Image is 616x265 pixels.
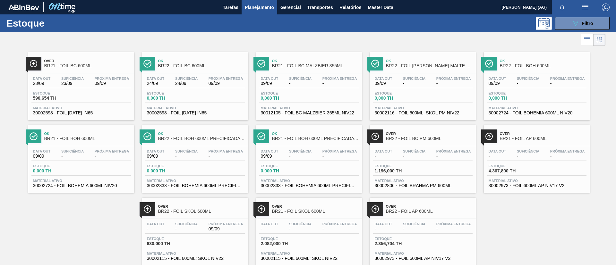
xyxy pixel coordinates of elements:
[375,149,392,153] span: Data out
[436,227,471,231] span: -
[95,81,129,86] span: 09/09
[8,4,39,10] img: TNhmsLtSVTkK8tSr43FrP2fwEKptu5GPRR3wAAAABJRU5ErkJggg==
[365,47,479,120] a: ÍconeOkBR22 - FOIL [PERSON_NAME] MALTE 600MLData out09/09Suficiência-Próxima Entrega-Estoque0,000...
[536,17,552,30] div: Pogramando: nenhum usuário selecionado
[517,81,539,86] span: -
[322,222,357,226] span: Próxima Entrega
[147,256,243,261] span: 30002115 - FOIL 600ML; SKOL NIV22
[261,96,306,101] span: 0,000 TH
[261,227,278,231] span: -
[386,204,473,208] span: Over
[33,81,51,86] span: 23/09
[500,132,586,136] span: Over
[147,111,243,115] span: 30002598 - FOIL BC 600 IN65
[44,63,131,68] span: BR21 - FOIL BC 600ML
[137,120,251,193] a: ÍconeOkBR22 - FOIL BOH 600ML PRECIFICADA 7,50Data out09/09Suficiência-Próxima Entrega-Estoque0,00...
[251,47,365,120] a: ÍconeOkBR21 - FOIL BC MALZBIER 355MLData out09/09Suficiência-Próxima Entrega-Estoque0,000 THMater...
[261,106,357,110] span: Material ativo
[147,77,165,80] span: Data out
[307,4,333,11] span: Transportes
[61,77,84,80] span: Suficiência
[375,77,392,80] span: Data out
[33,96,78,101] span: 590,654 TH
[257,60,265,68] img: Ícone
[602,4,610,11] img: Logout
[322,149,357,153] span: Próxima Entrega
[147,154,165,159] span: 09/09
[375,106,471,110] span: Material ativo
[33,91,78,95] span: Estoque
[257,205,265,213] img: Ícone
[436,77,471,80] span: Próxima Entrega
[386,209,473,214] span: BR22 - FOIL AP 600ML
[280,4,301,11] span: Gerencial
[375,183,471,188] span: 30002806 - FOIL BRAHMA PM 600ML
[175,154,198,159] span: -
[147,227,165,231] span: -
[272,204,359,208] span: Over
[261,179,357,183] span: Material ativo
[44,59,131,63] span: Over
[322,77,357,80] span: Próxima Entrega
[137,47,251,120] a: ÍconeOkBR22 - FOIL BC 600MLData out24/09Suficiência24/09Próxima Entrega09/09Estoque0,000 THMateri...
[209,149,243,153] span: Próxima Entrega
[436,222,471,226] span: Próxima Entrega
[261,169,306,173] span: 0,000 TH
[489,149,506,153] span: Data out
[175,149,198,153] span: Suficiência
[403,222,425,226] span: Suficiência
[147,183,243,188] span: 30002333 - FOIL BOHEMIA 600ML PRECIFICADA 7,50
[489,164,534,168] span: Estoque
[147,91,192,95] span: Estoque
[257,132,265,140] img: Ícone
[23,120,137,193] a: ÍconeOkBR21 - FOIL BOH 600MLData out09/09Suficiência-Próxima Entrega-Estoque0,000 THMaterial ativ...
[272,63,359,68] span: BR21 - FOIL BC MALZBIER 355ML
[322,154,357,159] span: -
[158,132,245,136] span: Ok
[582,21,593,26] span: Filtro
[147,241,192,246] span: 630,000 TH
[581,4,589,11] img: userActions
[550,77,585,80] span: Próxima Entrega
[95,77,129,80] span: Próxima Entrega
[251,120,365,193] a: ÍconeOkBR21 - FOIL BOH 600ML PRECIFICADA 7,50Data out09/09Suficiência-Próxima Entrega-Estoque0,00...
[272,209,359,214] span: BR21 - FOIL SKOL 600ML
[371,205,379,213] img: Ícone
[147,106,243,110] span: Material ativo
[403,81,425,86] span: -
[61,81,84,86] span: 23/09
[158,63,245,68] span: BR22 - FOIL BC 600ML
[375,237,420,241] span: Estoque
[375,111,471,115] span: 30002116 - FOIL 600ML; SKOL PM NIV22
[261,91,306,95] span: Estoque
[489,106,585,110] span: Material ativo
[158,209,245,214] span: BR22 - FOIL SKOL 600ML
[61,154,84,159] span: -
[33,164,78,168] span: Estoque
[272,59,359,63] span: Ok
[143,205,151,213] img: Ícone
[33,179,129,183] span: Material ativo
[500,63,586,68] span: BR22 - FOIL BOH 600ML
[147,222,165,226] span: Data out
[375,227,392,231] span: -
[6,20,102,27] h1: Estoque
[489,179,585,183] span: Material ativo
[33,154,51,159] span: 09/09
[261,183,357,188] span: 30002333 - FOIL BOHEMIA 600ML PRECIFICADA 7,50
[33,183,129,188] span: 30002724 - FOIL BOHEMIA 600ML NIV20
[95,154,129,159] span: -
[375,154,392,159] span: -
[500,59,586,63] span: Ok
[489,169,534,173] span: 4.367,800 TH
[209,227,243,231] span: 09/09
[147,179,243,183] span: Material ativo
[489,111,585,115] span: 30002724 - FOIL BOHEMIA 600ML NIV20
[365,120,479,193] a: ÍconeOverBR22 - FOIL BC PM 600MLData out-Suficiência-Próxima Entrega-Estoque1.196,000 THMaterial ...
[375,91,420,95] span: Estoque
[23,47,137,120] a: ÍconeOverBR21 - FOIL BC 600MLData out23/09Suficiência23/09Próxima Entrega09/09Estoque590,654 THMa...
[30,60,38,68] img: Ícone
[375,241,420,246] span: 2.356,704 TH
[261,81,278,86] span: 09/09
[158,136,245,141] span: BR22 - FOIL BOH 600ML PRECIFICADA 7,50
